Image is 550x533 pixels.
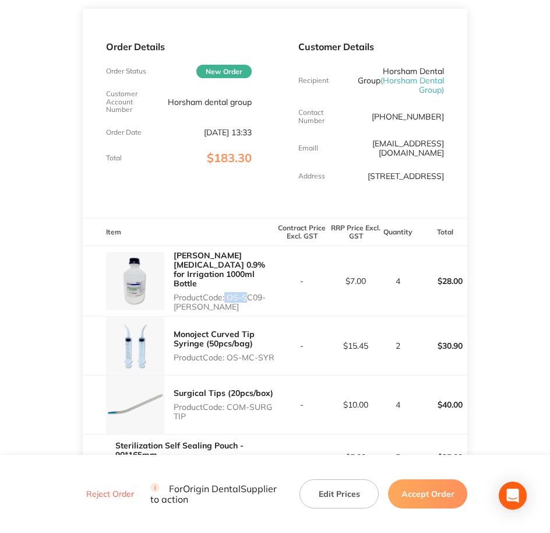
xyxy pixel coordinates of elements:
[106,317,164,375] img: ZDZzMnYzbw
[298,41,444,52] p: Customer Details
[275,218,329,246] th: Contract Price Excl. GST
[330,341,383,350] p: $15.45
[174,250,265,289] a: [PERSON_NAME] [MEDICAL_DATA] 0.9% for Irrigation 1000ml Bottle
[372,138,444,158] a: [EMAIL_ADDRESS][DOMAIN_NAME]
[174,388,273,398] a: Surgical Tips (20pcs/box)
[83,489,137,500] button: Reject Order
[414,391,467,419] p: $40.00
[414,443,467,471] p: $25.00
[414,218,468,246] th: Total
[174,353,275,362] p: Product Code: OS-MC-SYR
[106,41,252,52] p: Order Details
[106,128,142,136] p: Order Date
[330,276,383,286] p: $7.00
[106,90,154,114] p: Customer Account Number
[414,332,467,360] p: $30.90
[174,293,275,311] p: Product Code: OS-SC09-[PERSON_NAME]
[276,276,329,286] p: -
[388,479,467,509] button: Accept Order
[347,66,444,94] p: Horsham Dental Group
[383,400,413,409] p: 4
[150,483,286,505] p: For Origin Dental Supplier to action
[276,341,329,350] p: -
[276,453,329,462] p: -
[330,453,383,462] p: $5.00
[174,329,255,349] a: Monoject Curved Tip Syringe (50pcs/bag)
[106,252,164,310] img: MGFud2djaA
[299,479,379,509] button: Edit Prices
[196,65,252,78] span: New Order
[329,218,383,246] th: RRP Price Excl. GST
[207,150,252,165] span: $183.30
[298,76,329,85] p: Recipient
[106,67,146,75] p: Order Status
[174,402,275,421] p: Product Code: COM-SURG TIP
[276,400,329,409] p: -
[383,453,413,462] p: 5
[115,440,244,460] a: Sterilization Self Sealing Pouch - 90*165mm
[383,276,413,286] p: 4
[106,376,164,434] img: YWVvdjR0Zg
[499,482,527,510] div: Open Intercom Messenger
[298,108,347,125] p: Contact Number
[368,171,444,181] p: [STREET_ADDRESS]
[414,267,467,295] p: $28.00
[298,172,325,180] p: Address
[383,341,413,350] p: 2
[106,154,122,162] p: Total
[298,144,318,152] p: Emaill
[168,97,252,107] p: Horsham dental group
[383,218,414,246] th: Quantity
[372,112,444,121] p: [PHONE_NUMBER]
[330,400,383,409] p: $10.00
[204,128,252,137] p: [DATE] 13:33
[380,75,444,95] span: ( Horsham Dental Group )
[83,218,275,246] th: Item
